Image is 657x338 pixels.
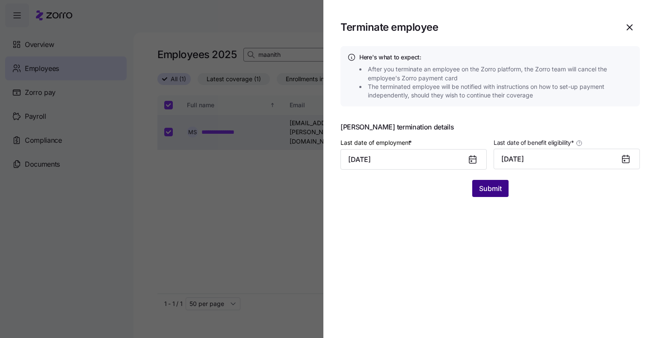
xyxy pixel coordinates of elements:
[340,123,640,130] span: [PERSON_NAME] termination details
[472,180,509,197] button: Submit
[479,183,502,194] span: Submit
[494,138,574,147] span: Last date of benefit eligibility *
[340,149,487,170] input: MM/DD/YYYY
[340,21,613,34] h1: Terminate employee
[359,53,633,62] h4: Here's what to expect:
[368,65,636,82] span: After you terminate an employee on the Zorro platform, the Zorro team will cancel the employee's ...
[340,138,414,147] label: Last date of employment
[494,149,640,169] button: [DATE]
[368,82,636,100] span: The terminated employee will be notified with instructions on how to set-up payment independently...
